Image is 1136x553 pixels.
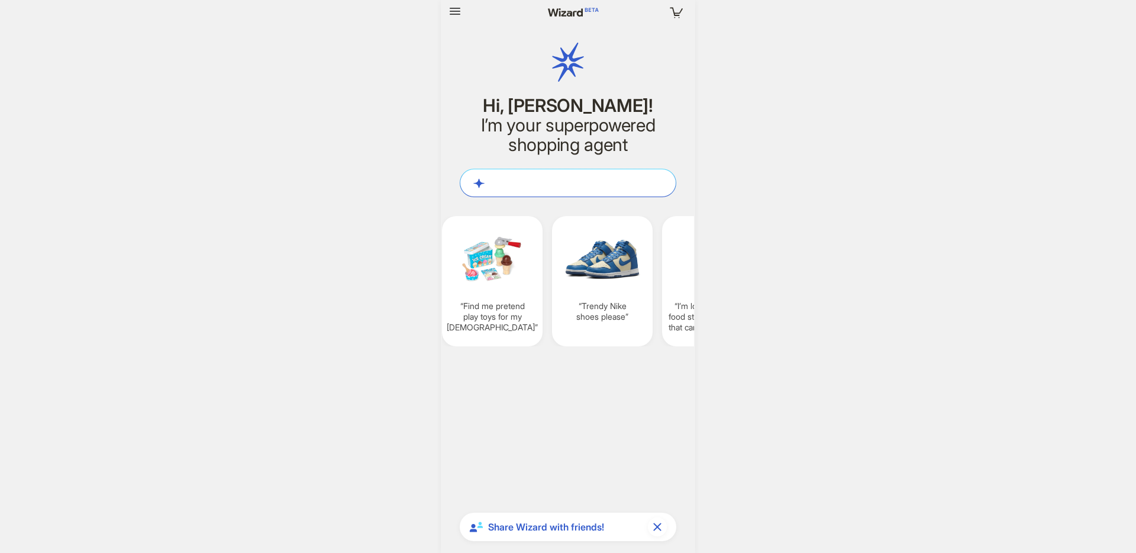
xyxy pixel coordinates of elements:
img: Trendy%20Nike%20shoes%20please-499f93c8.png [557,223,648,291]
h1: Hi, [PERSON_NAME]! [460,96,676,115]
div: Share Wizard with friends! [460,513,676,541]
span: Share Wizard with friends! [488,521,643,533]
q: I’m looking for glass food storage containers that can go in the oven [667,301,758,333]
img: Find%20me%20pretend%20play%20toys%20for%20my%203yr%20old-5ad6069d.png [447,223,538,291]
img: I'm%20looking%20for%20glass%20food%20storage%20containers%20that%20can%20go%20in%20the%20oven-8aa... [667,223,758,291]
div: I’m looking for glass food storage containers that can go in the oven [662,216,763,346]
div: Find me pretend play toys for my [DEMOGRAPHIC_DATA] [442,216,543,346]
q: Trendy Nike shoes please [557,301,648,322]
h2: I’m your superpowered shopping agent [460,115,676,155]
div: Trendy Nike shoes please [552,216,653,346]
q: Find me pretend play toys for my [DEMOGRAPHIC_DATA] [447,301,538,333]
